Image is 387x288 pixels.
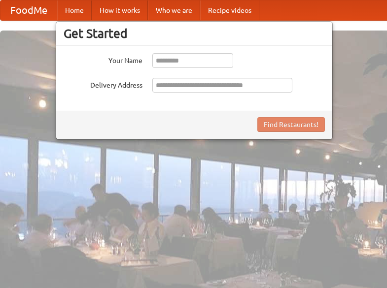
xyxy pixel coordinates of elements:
[57,0,92,20] a: Home
[200,0,259,20] a: Recipe videos
[64,53,142,65] label: Your Name
[64,26,325,41] h3: Get Started
[64,78,142,90] label: Delivery Address
[257,117,325,132] button: Find Restaurants!
[148,0,200,20] a: Who we are
[0,0,57,20] a: FoodMe
[92,0,148,20] a: How it works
